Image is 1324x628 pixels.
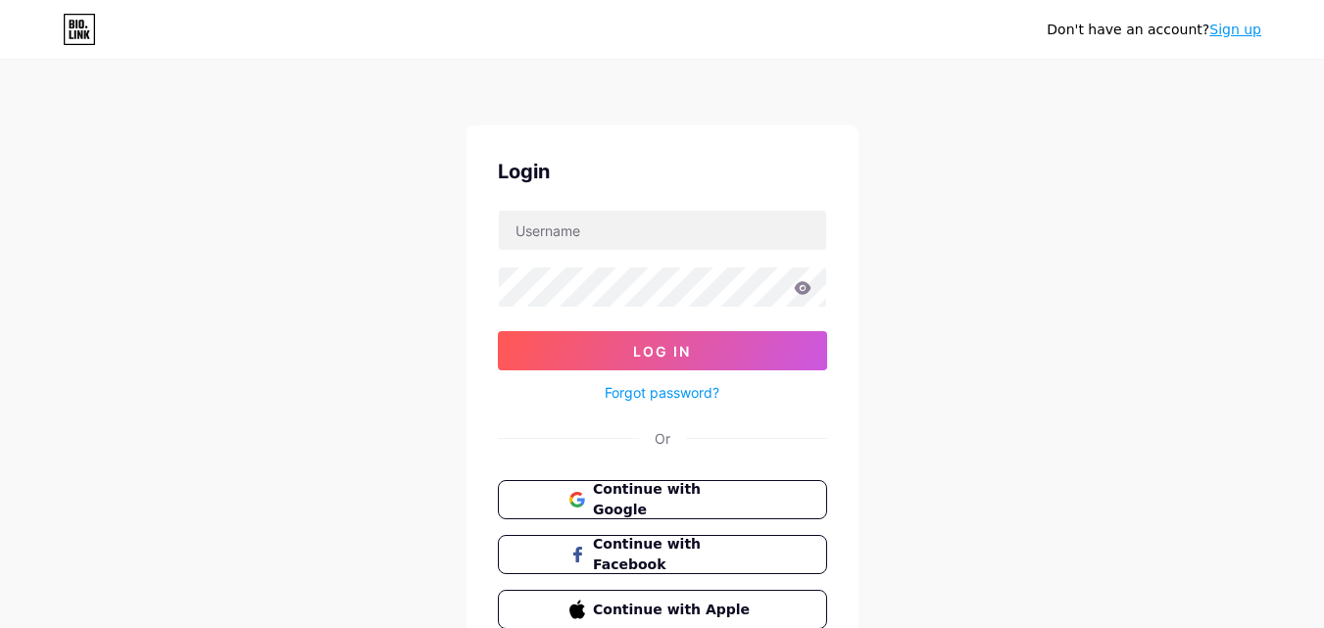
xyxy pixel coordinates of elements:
[499,211,826,250] input: Username
[593,534,755,575] span: Continue with Facebook
[633,343,691,360] span: Log In
[498,331,827,370] button: Log In
[1209,22,1261,37] a: Sign up
[593,479,755,520] span: Continue with Google
[498,157,827,186] div: Login
[498,480,827,519] button: Continue with Google
[593,600,755,620] span: Continue with Apple
[605,382,719,403] a: Forgot password?
[498,535,827,574] button: Continue with Facebook
[655,428,670,449] div: Or
[1047,20,1261,40] div: Don't have an account?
